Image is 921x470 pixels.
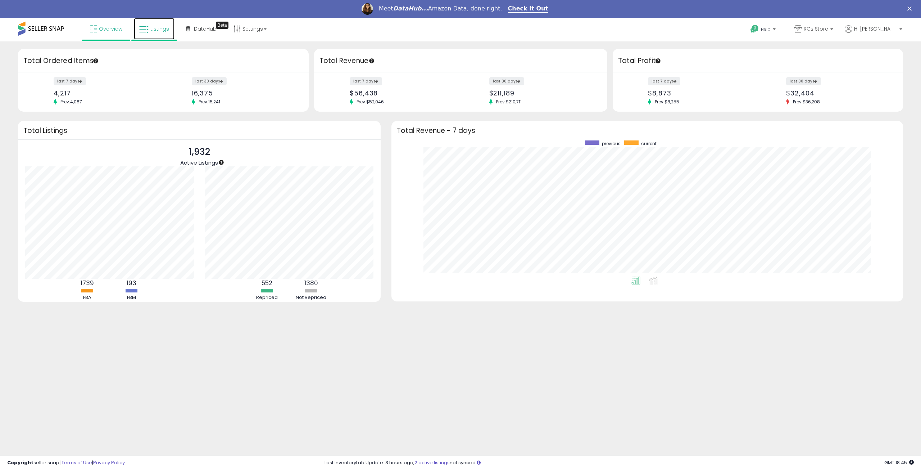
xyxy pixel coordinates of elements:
b: 193 [127,279,136,287]
div: Tooltip anchor [368,58,375,64]
a: Listings [134,18,174,40]
div: Tooltip anchor [655,58,661,64]
i: DataHub... [393,5,428,12]
h3: Total Listings [23,128,375,133]
b: 552 [262,279,272,287]
label: last 7 days [54,77,86,85]
div: FBA [66,294,109,301]
span: current [641,140,657,147]
div: Tooltip anchor [216,22,228,29]
label: last 30 days [786,77,821,85]
div: Not Repriced [290,294,333,301]
span: Prev: $52,046 [353,99,387,105]
i: Get Help [750,24,759,33]
div: Tooltip anchor [92,58,99,64]
span: Help [761,26,771,32]
a: Help [745,19,783,41]
a: RCs Store [789,18,839,41]
div: Repriced [245,294,289,301]
label: last 30 days [489,77,524,85]
b: 1739 [81,279,94,287]
label: last 30 days [192,77,227,85]
b: 1380 [304,279,318,287]
span: Hi [PERSON_NAME] [854,25,897,32]
h3: Total Profit [618,56,898,66]
h3: Total Revenue - 7 days [397,128,898,133]
div: Close [907,6,915,11]
span: Prev: $210,711 [493,99,525,105]
span: Overview [99,25,122,32]
span: Prev: 15,241 [195,99,224,105]
div: 4,217 [54,89,158,97]
a: DataHub [181,18,222,40]
div: $8,873 [648,89,752,97]
div: FBM [110,294,153,301]
div: $56,438 [350,89,455,97]
a: Check It Out [508,5,548,13]
span: RCs Store [804,25,828,32]
a: Hi [PERSON_NAME] [845,25,902,41]
span: previous [602,140,621,147]
h3: Total Revenue [319,56,602,66]
span: DataHub [194,25,217,32]
div: Tooltip anchor [218,159,224,166]
label: last 7 days [648,77,680,85]
h3: Total Ordered Items [23,56,303,66]
span: Prev: $8,255 [651,99,683,105]
span: Prev: $36,208 [789,99,824,105]
a: Overview [85,18,128,40]
span: Listings [150,25,169,32]
div: $32,404 [786,89,890,97]
div: Meet Amazon Data, done right. [379,5,502,12]
span: Active Listings [180,159,218,166]
a: Settings [228,18,272,40]
div: 16,375 [192,89,296,97]
p: 1,932 [180,145,218,159]
label: last 7 days [350,77,382,85]
div: $211,189 [489,89,595,97]
img: Profile image for Georgie [362,3,373,15]
span: Prev: 4,087 [57,99,86,105]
